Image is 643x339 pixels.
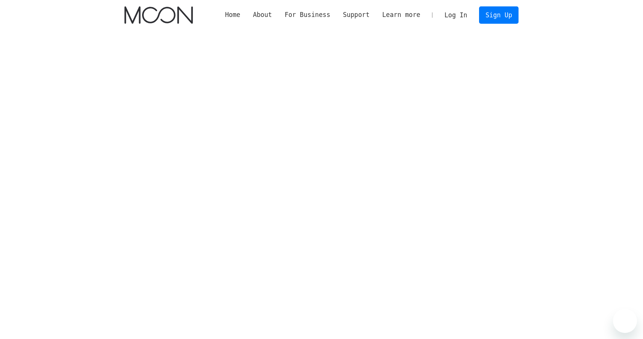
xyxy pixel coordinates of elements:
a: Home [219,10,247,20]
iframe: Button to launch messaging window [613,309,637,333]
div: Learn more [382,10,420,20]
div: For Business [278,10,337,20]
a: home [124,6,193,24]
div: Support [337,10,376,20]
div: About [253,10,272,20]
div: Support [343,10,370,20]
div: Learn more [376,10,427,20]
div: For Business [285,10,330,20]
a: Sign Up [479,6,518,23]
div: About [247,10,278,20]
a: Log In [438,7,473,23]
img: Moon Logo [124,6,193,24]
